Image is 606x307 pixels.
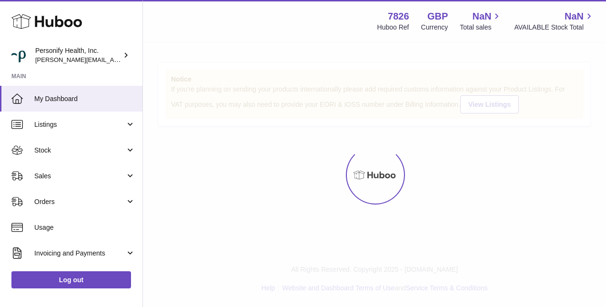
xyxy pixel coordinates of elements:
[34,223,135,232] span: Usage
[377,23,409,32] div: Huboo Ref
[388,10,409,23] strong: 7826
[11,48,26,62] img: donald.holliday@virginpulse.com
[11,271,131,288] a: Log out
[514,23,595,32] span: AVAILABLE Stock Total
[34,249,125,258] span: Invoicing and Payments
[34,146,125,155] span: Stock
[565,10,584,23] span: NaN
[460,10,502,32] a: NaN Total sales
[35,46,121,64] div: Personify Health, Inc.
[421,23,448,32] div: Currency
[514,10,595,32] a: NaN AVAILABLE Stock Total
[460,23,502,32] span: Total sales
[427,10,448,23] strong: GBP
[34,120,125,129] span: Listings
[472,10,491,23] span: NaN
[34,172,125,181] span: Sales
[35,56,242,63] span: [PERSON_NAME][EMAIL_ADDRESS][PERSON_NAME][DOMAIN_NAME]
[34,197,125,206] span: Orders
[34,94,135,103] span: My Dashboard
